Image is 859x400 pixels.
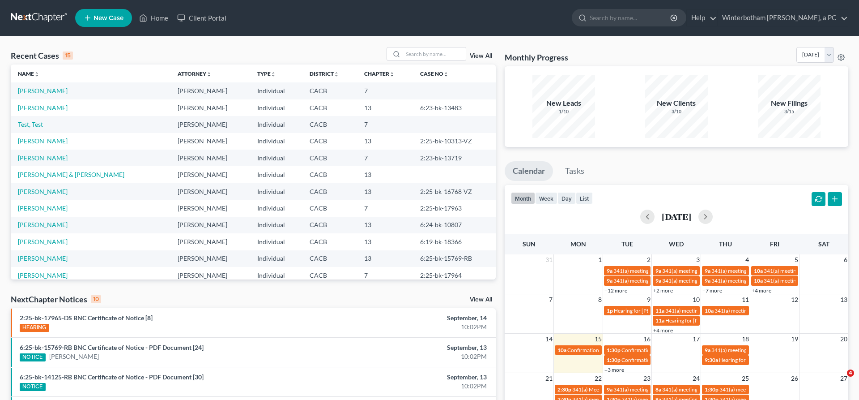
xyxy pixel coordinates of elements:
[413,99,496,116] td: 6:23-bk-13483
[18,120,43,128] a: Test, Test
[337,352,487,361] div: 10:02PM
[843,254,848,265] span: 6
[250,133,302,150] td: Individual
[621,347,819,353] span: Confirmation hearing for [PERSON_NAME] and [PERSON_NAME] [PERSON_NAME]
[790,373,799,384] span: 26
[413,267,496,284] td: 2:25-bk-17964
[692,294,701,305] span: 10
[532,108,595,115] div: 1/10
[614,307,736,314] span: Hearing for [PERSON_NAME] and [PERSON_NAME]
[302,217,357,233] td: CACB
[302,183,357,200] td: CACB
[20,373,204,381] a: 6:25-bk-14125-RB BNC Certificate of Notice - PDF Document [30]
[20,324,49,332] div: HEARING
[642,373,651,384] span: 23
[662,267,748,274] span: 341(a) meeting for [PERSON_NAME]
[705,307,714,314] span: 10a
[257,70,276,77] a: Typeunfold_more
[20,353,46,361] div: NOTICE
[18,188,68,195] a: [PERSON_NAME]
[557,347,566,353] span: 10a
[719,240,732,248] span: Thu
[302,150,357,166] td: CACB
[413,150,496,166] td: 2:23-bk-13719
[557,386,571,393] span: 2:30p
[642,334,651,344] span: 16
[170,183,250,200] td: [PERSON_NAME]
[594,373,603,384] span: 22
[741,373,750,384] span: 25
[357,82,413,99] td: 7
[741,334,750,344] span: 18
[18,137,68,145] a: [PERSON_NAME]
[597,294,603,305] span: 8
[607,357,621,363] span: 1:30p
[250,267,302,284] td: Individual
[302,250,357,267] td: CACB
[570,240,586,248] span: Mon
[250,116,302,133] td: Individual
[594,334,603,344] span: 15
[337,382,487,391] div: 10:02PM
[94,15,123,22] span: New Case
[653,287,673,294] a: +2 more
[790,294,799,305] span: 12
[302,133,357,150] td: CACB
[170,267,250,284] td: [PERSON_NAME]
[662,277,801,284] span: 341(a) meeting for [PERSON_NAME] and [PERSON_NAME]
[576,192,593,204] button: list
[535,192,557,204] button: week
[607,277,612,284] span: 9a
[655,386,661,393] span: 8a
[170,233,250,250] td: [PERSON_NAME]
[20,344,204,351] a: 6:25-bk-15769-RB BNC Certificate of Notice - PDF Document [24]
[505,161,553,181] a: Calendar
[758,108,821,115] div: 3/15
[250,82,302,99] td: Individual
[170,133,250,150] td: [PERSON_NAME]
[20,383,46,391] div: NOTICE
[744,254,750,265] span: 4
[829,370,850,391] iframe: Intercom live chat
[718,10,848,26] a: Winterbotham [PERSON_NAME], a PC
[18,238,68,245] a: [PERSON_NAME]
[711,277,798,284] span: 341(a) meeting for [PERSON_NAME]
[413,233,496,250] td: 6:19-bk-18366
[847,370,854,377] span: 4
[413,133,496,150] td: 2:25-bk-10313-VZ
[91,295,101,303] div: 10
[604,287,627,294] a: +12 more
[49,352,99,361] a: [PERSON_NAME]
[18,154,68,162] a: [PERSON_NAME]
[607,347,621,353] span: 1:30p
[557,161,592,181] a: Tasks
[337,373,487,382] div: September, 13
[170,150,250,166] td: [PERSON_NAME]
[250,150,302,166] td: Individual
[505,52,568,63] h3: Monthly Progress
[613,277,795,284] span: 341(a) meeting for [PERSON_NAME] [PERSON_NAME] and [PERSON_NAME]
[607,267,612,274] span: 9a
[18,87,68,95] a: [PERSON_NAME]
[337,314,487,323] div: September, 14
[413,250,496,267] td: 6:25-bk-15769-RB
[567,347,669,353] span: Confirmation hearing for [PERSON_NAME]
[544,334,553,344] span: 14
[357,150,413,166] td: 7
[839,294,848,305] span: 13
[413,200,496,216] td: 2:25-bk-17963
[702,287,722,294] a: +7 more
[705,267,710,274] span: 9a
[357,250,413,267] td: 13
[250,233,302,250] td: Individual
[170,250,250,267] td: [PERSON_NAME]
[170,217,250,233] td: [PERSON_NAME]
[613,386,700,393] span: 341(a) meeting for [PERSON_NAME]
[250,217,302,233] td: Individual
[413,217,496,233] td: 6:24-bk-10807
[655,317,664,324] span: 11a
[557,192,576,204] button: day
[357,217,413,233] td: 13
[357,166,413,183] td: 13
[63,52,73,60] div: 15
